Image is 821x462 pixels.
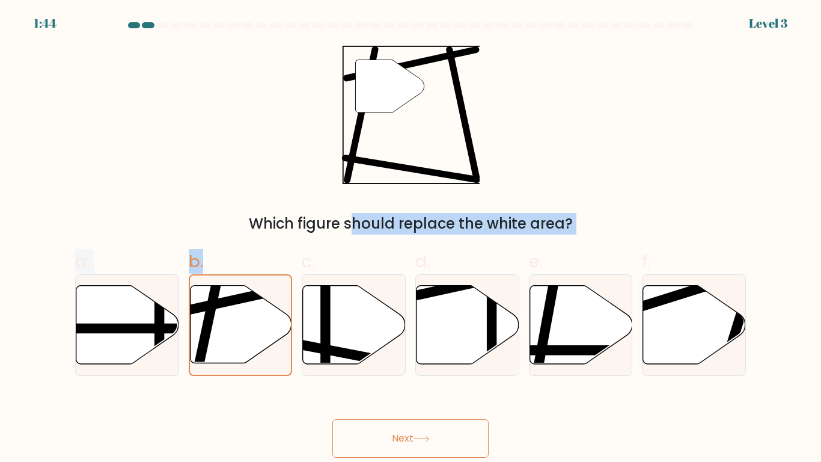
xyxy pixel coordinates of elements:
button: Next [332,419,489,458]
span: c. [302,250,315,273]
span: a. [75,250,90,273]
div: Level 3 [749,14,787,32]
div: Which figure should replace the white area? [82,213,739,235]
div: 1:44 [34,14,56,32]
span: f. [642,250,650,273]
span: d. [415,250,430,273]
span: b. [189,250,203,273]
g: " [355,60,424,112]
span: e. [529,250,542,273]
